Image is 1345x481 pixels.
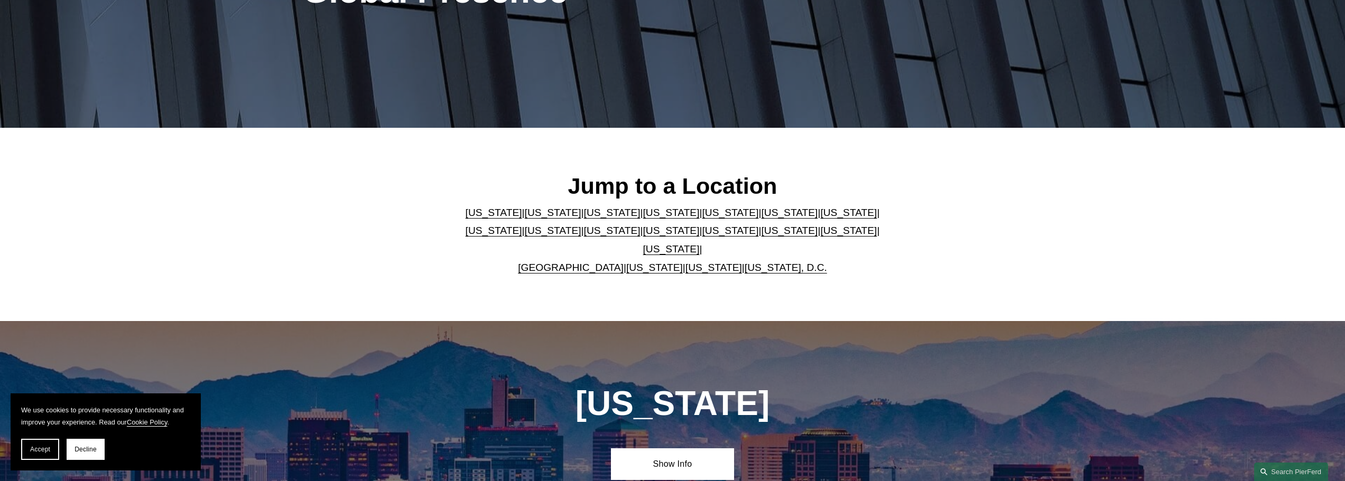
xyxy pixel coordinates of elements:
a: [US_STATE], D.C. [745,262,827,273]
a: [US_STATE] [643,225,700,236]
a: [US_STATE] [466,207,522,218]
a: [US_STATE] [685,262,742,273]
p: | | | | | | | | | | | | | | | | | | [457,204,888,277]
span: Accept [30,446,50,453]
a: [US_STATE] [820,207,877,218]
button: Accept [21,439,59,460]
a: [US_STATE] [702,207,758,218]
a: [GEOGRAPHIC_DATA] [518,262,624,273]
p: We use cookies to provide necessary functionality and improve your experience. Read our . [21,404,190,428]
section: Cookie banner [11,393,201,470]
a: Cookie Policy [127,418,168,426]
a: [US_STATE] [525,225,581,236]
a: [US_STATE] [702,225,758,236]
a: [US_STATE] [584,207,641,218]
a: [US_STATE] [820,225,877,236]
a: [US_STATE] [525,207,581,218]
a: [US_STATE] [466,225,522,236]
a: Show Info [611,448,734,480]
h2: Jump to a Location [457,172,888,200]
a: [US_STATE] [643,243,700,254]
a: Search this site [1254,463,1328,481]
a: [US_STATE] [626,262,683,273]
a: [US_STATE] [584,225,641,236]
a: [US_STATE] [761,225,818,236]
h1: [US_STATE] [518,384,827,423]
button: Decline [67,439,105,460]
a: [US_STATE] [761,207,818,218]
span: Decline [75,446,97,453]
a: [US_STATE] [643,207,700,218]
